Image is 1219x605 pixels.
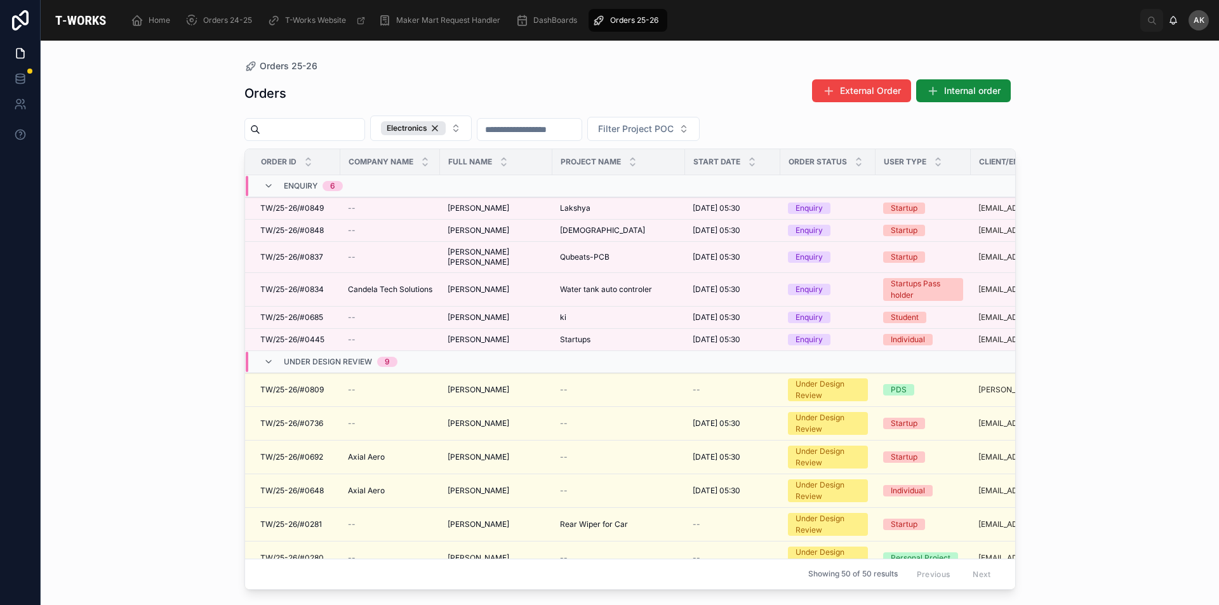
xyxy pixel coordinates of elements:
a: -- [693,553,773,563]
a: -- [348,252,432,262]
span: Axial Aero [348,452,385,462]
span: T-Works Website [285,15,346,25]
span: External Order [840,84,901,97]
a: TW/25-26/#0648 [260,486,333,496]
a: TW/25-26/#0281 [260,519,333,529]
span: -- [693,385,700,395]
a: -- [348,312,432,322]
a: -- [348,335,432,345]
span: -- [560,385,568,395]
a: Enquiry [788,251,868,263]
span: Under Design Review [284,357,372,367]
a: Rear Wiper for Car [560,519,677,529]
a: [EMAIL_ADDRESS][DOMAIN_NAME] [978,203,1091,213]
span: -- [560,486,568,496]
a: [PERSON_NAME] [448,284,545,295]
span: [DATE] 05:30 [693,486,740,496]
div: Enquiry [796,334,823,345]
a: [DATE] 05:30 [693,252,773,262]
a: -- [348,553,432,563]
a: Enquiry [788,225,868,236]
div: Startup [891,251,917,263]
a: [DEMOGRAPHIC_DATA] [560,225,677,236]
span: Lakshya [560,203,590,213]
a: [EMAIL_ADDRESS][DOMAIN_NAME] [978,312,1091,322]
a: [PERSON_NAME] [448,452,545,462]
span: -- [560,553,568,563]
button: Internal order [916,79,1011,102]
a: TW/25-26/#0692 [260,452,333,462]
div: Under Design Review [796,446,860,469]
a: -- [560,553,677,563]
a: Orders 24-25 [182,9,261,32]
span: [DATE] 05:30 [693,203,740,213]
a: Under Design Review [788,547,868,569]
a: [PERSON_NAME] [448,312,545,322]
a: Startup [883,203,963,214]
span: TW/25-26/#0445 [260,335,324,345]
a: Enquiry [788,312,868,323]
a: Startup [883,251,963,263]
a: [EMAIL_ADDRESS][DOMAIN_NAME] [978,252,1091,262]
span: Internal order [944,84,1001,97]
a: [EMAIL_ADDRESS][DOMAIN_NAME] [978,284,1091,295]
span: -- [348,553,356,563]
span: TW/25-26/#0849 [260,203,324,213]
span: Maker Mart Request Handler [396,15,500,25]
a: [EMAIL_ADDRESS][DOMAIN_NAME] [978,519,1091,529]
a: Candela Tech Solutions [348,284,432,295]
span: -- [348,312,356,322]
span: Showing 50 of 50 results [808,569,898,580]
span: Qubeats-PCB [560,252,609,262]
div: Enquiry [796,251,823,263]
span: Project Name [561,157,621,167]
div: Under Design Review [796,412,860,435]
div: Enquiry [796,203,823,214]
a: -- [348,519,432,529]
span: AK [1194,15,1204,25]
a: Student [883,312,963,323]
span: Home [149,15,170,25]
span: Axial Aero [348,486,385,496]
span: [DATE] 05:30 [693,284,740,295]
a: Individual [883,485,963,496]
span: TW/25-26/#0692 [260,452,323,462]
a: [PERSON_NAME] [448,553,545,563]
a: Individual [883,334,963,345]
span: -- [693,553,700,563]
span: TW/25-26/#0809 [260,385,324,395]
span: [PERSON_NAME] [448,225,509,236]
span: [PERSON_NAME] [448,284,509,295]
div: Startup [891,225,917,236]
div: Personal Project [891,552,950,564]
a: ki [560,312,677,322]
span: Startups [560,335,590,345]
a: -- [560,486,677,496]
a: [DATE] 05:30 [693,452,773,462]
a: [DATE] 05:30 [693,203,773,213]
a: [PERSON_NAME][EMAIL_ADDRESS][DOMAIN_NAME] [978,385,1091,395]
a: -- [693,519,773,529]
button: Select Button [587,117,700,141]
a: [DATE] 05:30 [693,335,773,345]
span: Water tank auto controler [560,284,652,295]
button: External Order [812,79,911,102]
a: Qubeats-PCB [560,252,677,262]
div: Under Design Review [796,378,860,401]
a: [PERSON_NAME] [448,385,545,395]
a: Startups Pass holder [883,278,963,301]
a: Water tank auto controler [560,284,677,295]
span: [PERSON_NAME] [PERSON_NAME] [448,247,545,267]
span: -- [348,252,356,262]
a: TW/25-26/#0809 [260,385,333,395]
a: Enquiry [788,284,868,295]
span: TW/25-26/#0685 [260,312,323,322]
span: [PERSON_NAME] [448,553,509,563]
span: [DATE] 05:30 [693,252,740,262]
a: Personal Project [883,552,963,564]
a: T-Works Website [263,9,372,32]
span: DashBoards [533,15,577,25]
